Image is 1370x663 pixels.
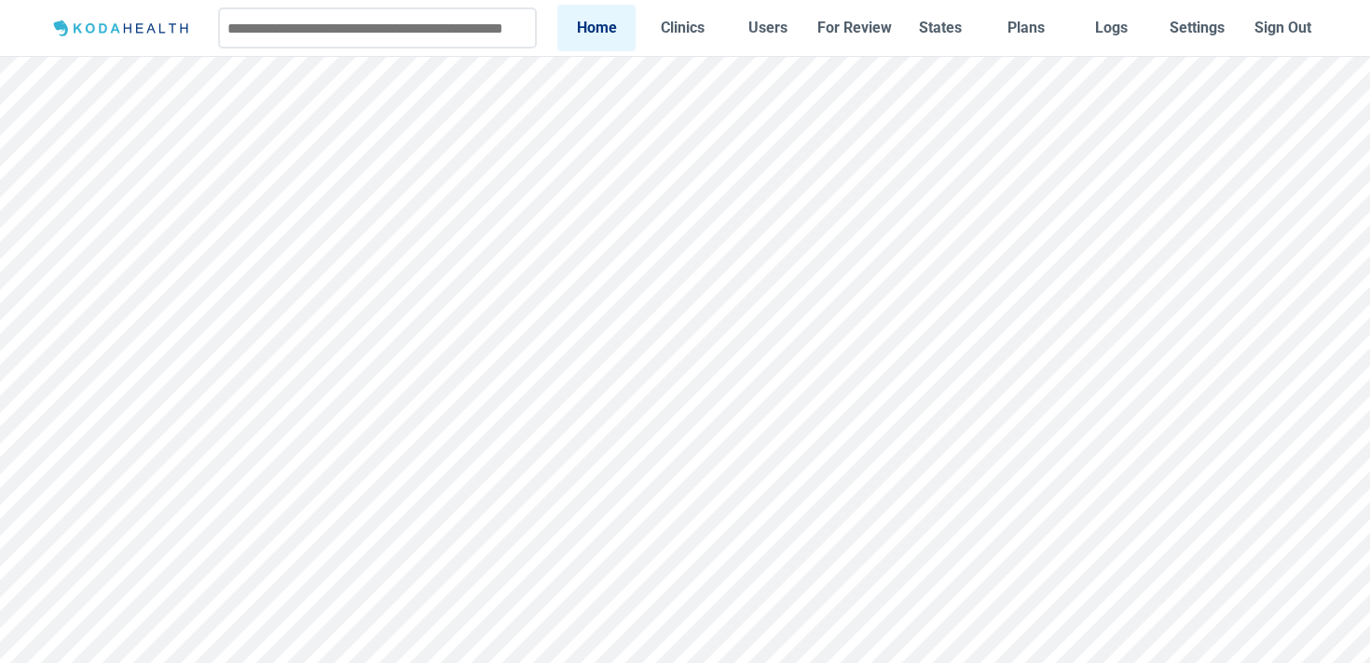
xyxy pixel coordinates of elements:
[729,5,807,50] a: Users
[1158,5,1237,50] a: Settings
[557,5,636,50] a: Home
[643,5,721,50] a: Clinics
[48,17,198,40] img: Logo
[901,5,980,50] a: States
[815,5,893,50] a: For Review
[1244,5,1322,50] button: Sign Out
[1073,5,1151,50] a: Logs
[987,5,1065,50] a: Plans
